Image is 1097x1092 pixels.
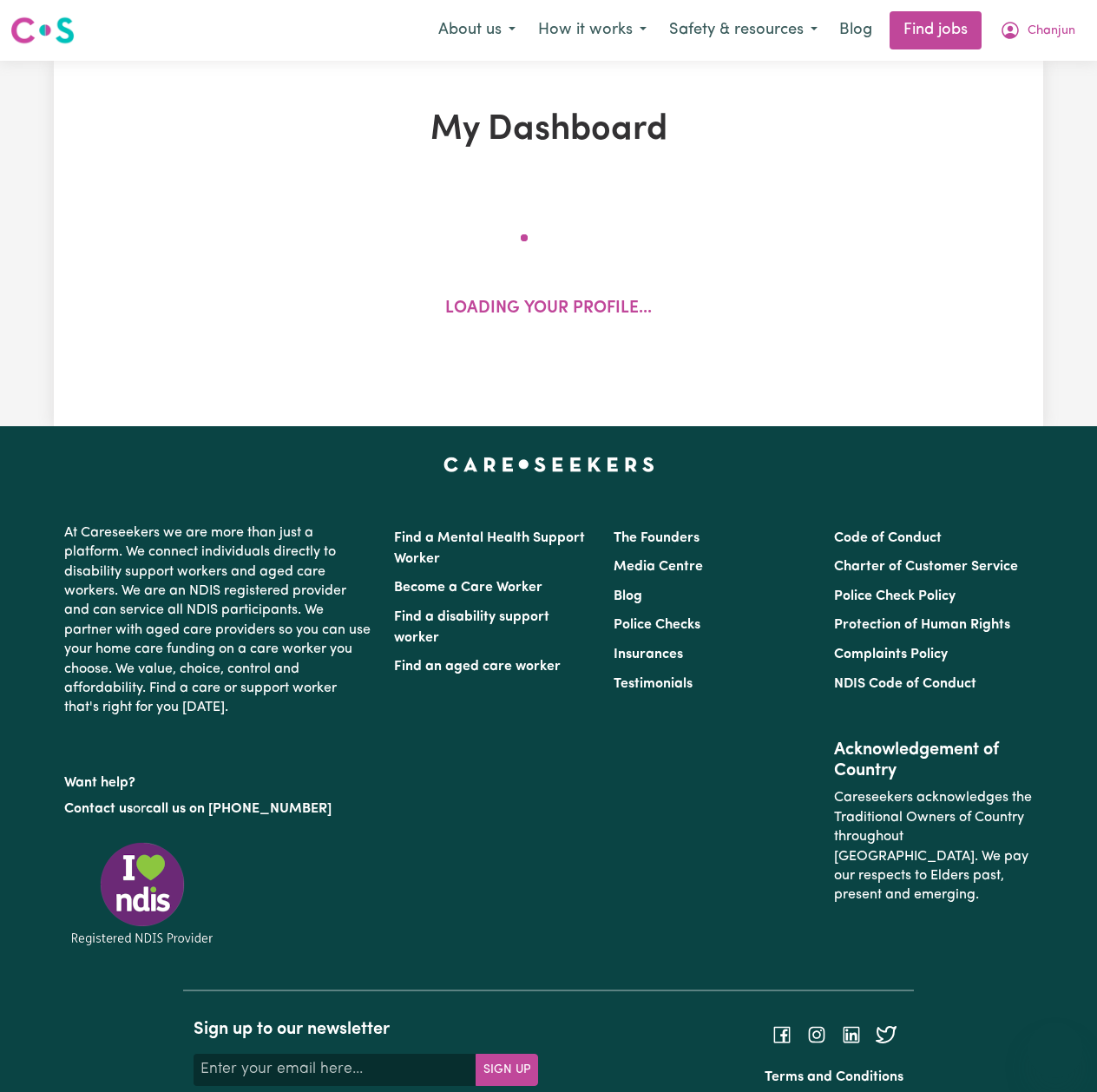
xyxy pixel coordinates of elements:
p: or [64,793,373,826]
a: Follow Careseekers on LinkedIn [841,1027,862,1041]
a: Become a Care Worker [394,581,542,595]
a: Police Checks [614,618,700,632]
a: Complaints Policy [834,648,948,661]
iframe: Button to launch messaging window [1028,1023,1083,1078]
a: Blog [614,589,642,603]
a: Contact us [64,802,133,816]
button: About us [427,12,527,49]
button: Safety & resources [658,12,829,49]
p: Careseekers acknowledges the Traditional Owners of Country throughout [GEOGRAPHIC_DATA]. We pay o... [834,781,1033,911]
button: My Account [989,12,1087,49]
a: Terms and Conditions [765,1070,903,1084]
p: Loading your profile... [445,297,652,322]
h2: Acknowledgement of Country [834,740,1033,781]
h1: My Dashboard [229,109,868,151]
a: Find a disability support worker [394,610,549,645]
a: Careseekers logo [10,10,75,50]
a: Find a Mental Health Support Worker [394,531,585,566]
a: Media Centre [614,560,703,574]
a: call us on [PHONE_NUMBER] [146,802,332,816]
a: Follow Careseekers on Facebook [772,1027,792,1041]
p: Want help? [64,766,373,793]
a: Code of Conduct [834,531,942,545]
h2: Sign up to our newsletter [194,1019,538,1040]
button: How it works [527,12,658,49]
a: Blog [829,11,883,49]
img: Careseekers logo [10,15,75,46]
a: Insurances [614,648,683,661]
span: Chanjun [1028,22,1075,41]
a: Testimonials [614,677,693,691]
a: Find an aged care worker [394,660,561,674]
a: Follow Careseekers on Instagram [806,1027,827,1041]
a: Charter of Customer Service [834,560,1018,574]
a: Protection of Human Rights [834,618,1010,632]
a: The Founders [614,531,700,545]
a: Police Check Policy [834,589,956,603]
p: At Careseekers we are more than just a platform. We connect individuals directly to disability su... [64,516,373,725]
a: NDIS Code of Conduct [834,677,976,691]
a: Careseekers home page [443,457,654,471]
input: Enter your email here... [194,1054,476,1085]
img: Registered NDIS provider [64,839,220,948]
button: Subscribe [476,1054,538,1085]
a: Follow Careseekers on Twitter [876,1027,897,1041]
a: Find jobs [890,11,982,49]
